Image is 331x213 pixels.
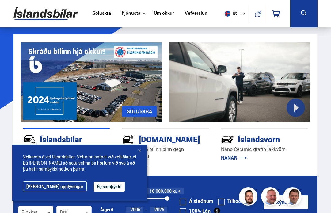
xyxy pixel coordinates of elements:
img: eKx6w-_Home_640_.png [21,42,162,122]
label: Á staðnum [180,199,213,203]
span: Velkomin á vef Íslandsbílar. Vefurinn notast við vefkökur, ef þú [PERSON_NAME] að nota vefinn þá ... [23,154,136,172]
div: Árgerð [100,207,113,212]
img: siFngHWaQ9KaOqBr.png [262,188,280,207]
img: svg+xml;base64,PHN2ZyB4bWxucz0iaHR0cDovL3d3dy53My5vcmcvMjAwMC9zdmciIHdpZHRoPSI1MTIiIGhlaWdodD0iNT... [225,11,230,17]
span: 2025 [154,207,164,212]
div: Íslandsbílar [23,134,88,144]
a: [PERSON_NAME] upplýsingar [23,181,87,191]
h1: Skráðu bílinn hjá okkur! [28,47,105,56]
a: Um okkur [154,10,174,17]
span: kr. [173,189,177,194]
span: 2005 [131,207,140,212]
label: Tilboð [218,199,241,203]
img: G0Ugv5HjCgRt.svg [13,4,78,24]
p: Við kaupum bílinn þinn gegn staðgreiðslu [122,146,209,160]
img: -Svtn6bYgwAsiwNX.svg [221,133,234,146]
img: FbJEzSuNWCJXmdc-.webp [284,188,302,207]
span: is [222,11,238,17]
button: Þjónusta [122,10,140,16]
img: tr5P-W3DuiFaO7aO.svg [122,133,135,146]
div: [DOMAIN_NAME] [122,134,187,144]
img: JRvxyua_JYH6wB4c.svg [23,133,36,146]
a: Vefverslun [185,10,207,17]
img: nhp88E3Fdnt1Opn2.png [240,188,258,207]
span: + [178,189,181,194]
a: SÖLUSKRÁ [122,106,157,117]
span: 10.000.000 [150,188,172,194]
a: Söluskrá [93,10,111,17]
div: Íslandsvörn [221,134,286,144]
p: Nano Ceramic grafín lakkvörn [221,146,308,153]
a: NÁNAR [221,154,247,161]
button: is [222,5,250,23]
button: Ég samþykki [94,182,125,192]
